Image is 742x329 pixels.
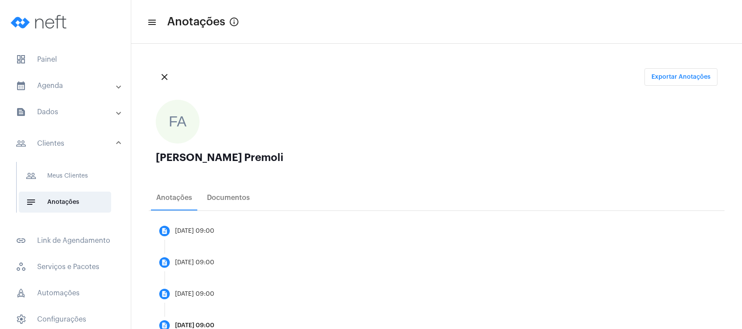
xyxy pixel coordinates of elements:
[5,129,131,157] mat-expansion-panel-header: sidenav iconClientes
[19,192,111,213] span: Anotações
[161,259,168,266] mat-icon: description
[19,165,111,186] span: Meus Clientes
[9,230,122,251] span: Link de Agendamento
[7,4,73,39] img: logo-neft-novo-2.png
[156,152,717,163] div: [PERSON_NAME] Premoli
[207,194,250,202] div: Documentos
[156,194,192,202] div: Anotações
[175,228,214,234] div: [DATE] 09:00
[26,171,36,181] mat-icon: sidenav icon
[175,291,214,297] div: [DATE] 09:00
[16,54,26,65] span: sidenav icon
[9,49,122,70] span: Painel
[16,80,26,91] mat-icon: sidenav icon
[147,17,156,28] mat-icon: sidenav icon
[5,75,131,96] mat-expansion-panel-header: sidenav iconAgenda
[16,314,26,325] span: sidenav icon
[159,72,170,82] mat-icon: close
[651,74,710,80] span: Exportar Anotações
[229,17,239,27] mat-icon: info_outlined
[161,227,168,234] mat-icon: description
[16,138,26,149] mat-icon: sidenav icon
[5,101,131,122] mat-expansion-panel-header: sidenav iconDados
[16,262,26,272] span: sidenav icon
[5,157,131,225] div: sidenav iconClientes
[16,288,26,298] span: sidenav icon
[26,197,36,207] mat-icon: sidenav icon
[161,322,168,329] mat-icon: description
[161,290,168,297] mat-icon: description
[16,80,117,91] mat-panel-title: Agenda
[167,15,225,29] span: Anotações
[16,107,117,117] mat-panel-title: Dados
[9,256,122,277] span: Serviços e Pacotes
[175,259,214,266] div: [DATE] 09:00
[175,322,214,329] div: [DATE] 09:00
[16,138,117,149] mat-panel-title: Clientes
[16,235,26,246] mat-icon: sidenav icon
[644,68,717,86] button: Exportar Anotações
[16,107,26,117] mat-icon: sidenav icon
[156,100,199,143] div: FA
[9,283,122,304] span: Automações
